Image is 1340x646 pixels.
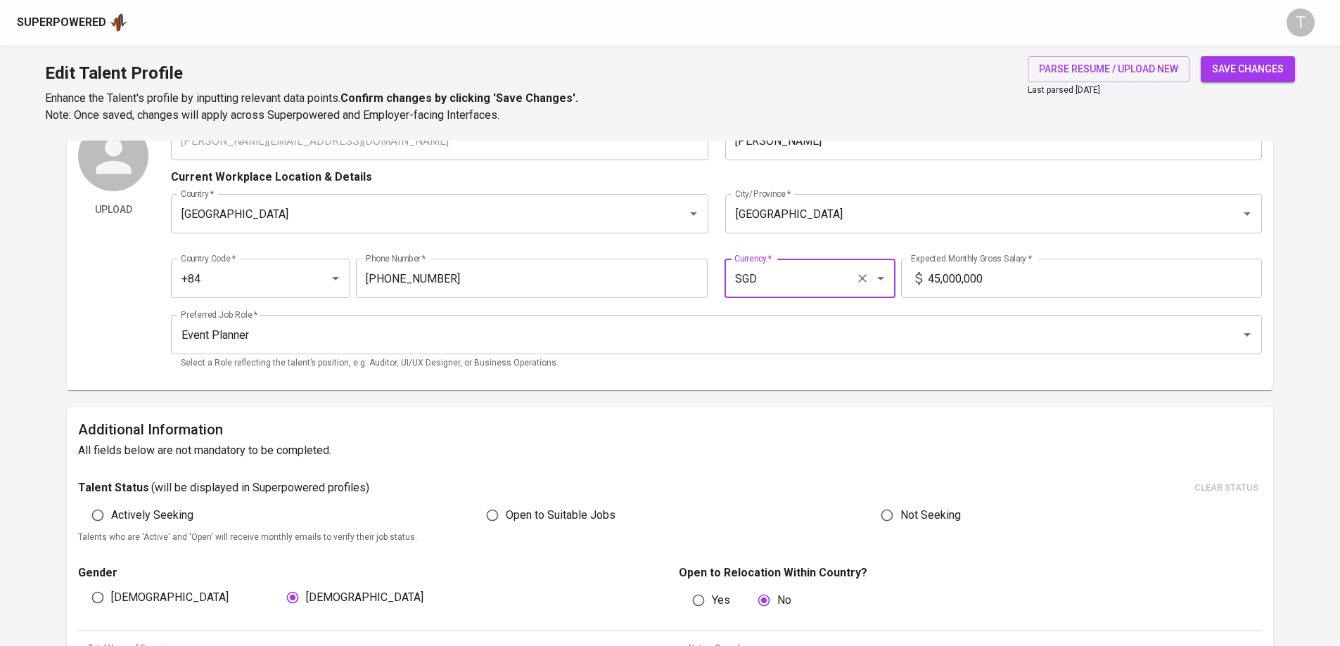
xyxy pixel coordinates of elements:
[900,507,961,524] span: Not Seeking
[679,564,1262,581] p: Open to Relocation Within Country?
[45,90,578,124] p: Enhance the Talent's profile by inputting relevant data points. Note: Once saved, changes will ap...
[78,564,661,581] p: Gender
[506,507,615,524] span: Open to Suitable Jobs
[45,56,578,90] h1: Edit Talent Profile
[78,531,1262,545] p: Talents who are 'Active' and 'Open' will receive monthly emails to verify their job status.
[171,169,372,186] p: Current Workplace Location & Details
[871,269,891,288] button: Open
[1212,60,1284,78] span: save changes
[1028,56,1189,82] button: parse resume / upload new
[1039,60,1178,78] span: parse resume / upload new
[78,197,148,223] button: Upload
[17,12,128,33] a: Superpoweredapp logo
[181,356,1252,370] p: Select a Role reflecting the talent’s position, e.g. Auditor, UI/UX Designer, or Business Operati...
[1028,85,1100,95] span: Last parsed [DATE]
[111,507,193,524] span: Actively Seeking
[78,418,1262,441] h6: Additional Information
[326,269,345,288] button: Open
[84,201,143,219] span: Upload
[109,12,128,33] img: app logo
[78,479,149,496] p: Talent Status
[1201,56,1295,82] button: save changes
[1237,325,1257,344] button: Open
[853,269,872,288] button: Clear
[1287,8,1315,37] div: T
[17,15,106,31] div: Superpowered
[684,204,703,224] button: Open
[340,91,578,105] b: Confirm changes by clicking 'Save Changes'.
[777,592,791,609] span: No
[78,441,1262,460] h6: All fields below are not mandatory to be completed.
[712,592,730,609] span: Yes
[151,479,369,496] p: ( will be displayed in Superpowered profiles )
[111,589,229,606] span: [DEMOGRAPHIC_DATA]
[306,589,423,606] span: [DEMOGRAPHIC_DATA]
[1237,204,1257,224] button: Open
